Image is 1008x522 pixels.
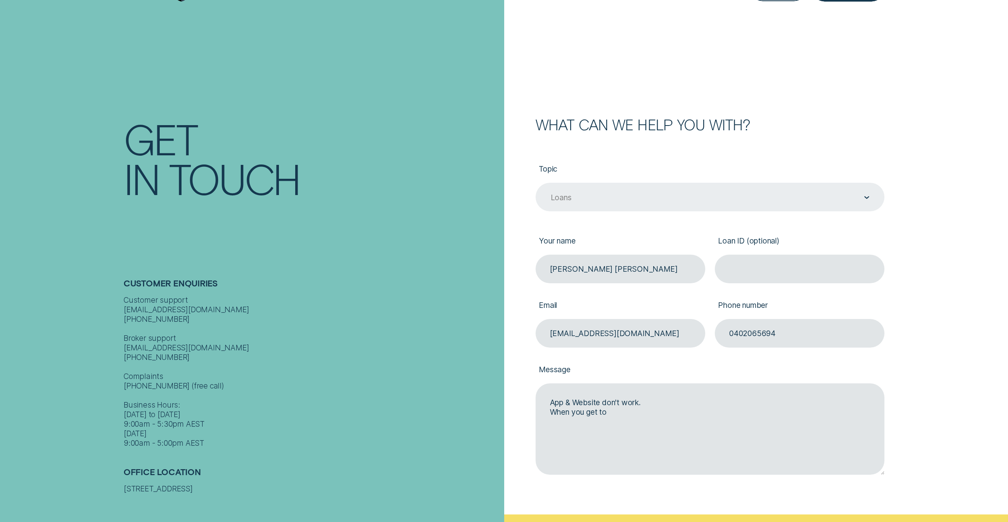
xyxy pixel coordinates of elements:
div: Loans [551,193,572,202]
label: Email [536,293,705,319]
h2: What can we help you with? [536,118,884,132]
label: Topic [536,157,884,183]
h2: Customer Enquiries [124,278,499,295]
div: Customer support [EMAIL_ADDRESS][DOMAIN_NAME] [PHONE_NUMBER] Broker support [EMAIL_ADDRESS][DOMAI... [124,295,499,448]
label: Message [536,357,884,383]
h1: Get In Touch [124,118,499,198]
label: Phone number [715,293,884,319]
div: [STREET_ADDRESS] [124,484,499,493]
textarea: App & Website don't work. When you get to [536,383,884,475]
div: Touch [169,158,300,198]
label: Loan ID (optional) [715,228,884,254]
label: Your name [536,228,705,254]
div: In [124,158,159,198]
div: Get [124,118,197,158]
h2: Office Location [124,467,499,484]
